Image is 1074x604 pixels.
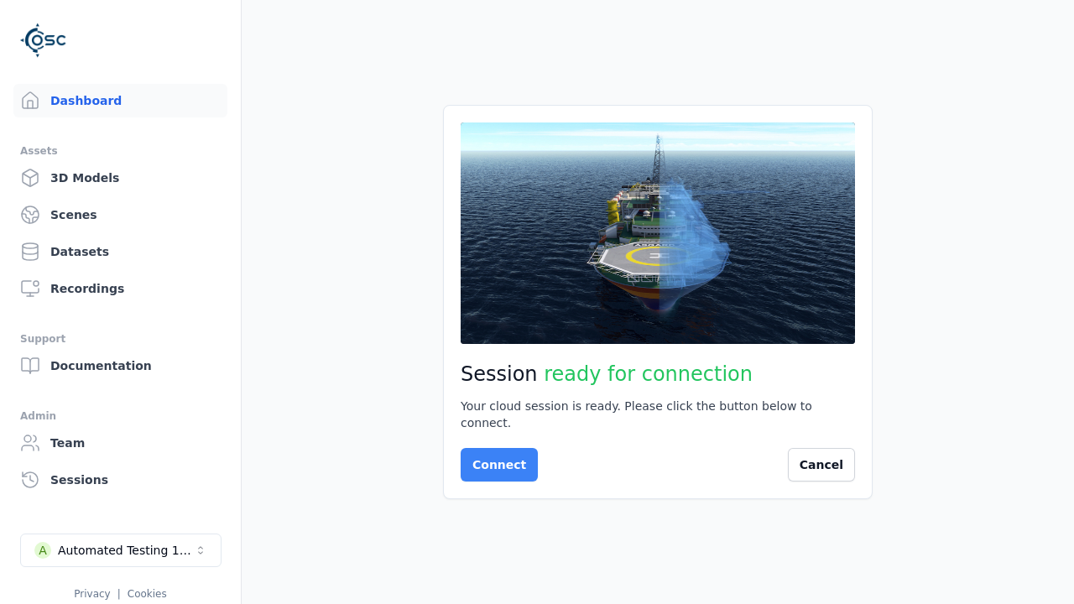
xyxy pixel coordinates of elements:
[34,542,51,559] div: A
[13,161,227,195] a: 3D Models
[13,349,227,383] a: Documentation
[20,141,221,161] div: Assets
[461,361,855,388] h2: Session
[544,362,753,386] span: ready for connection
[788,448,855,482] button: Cancel
[58,542,194,559] div: Automated Testing 1 - Playwright
[20,329,221,349] div: Support
[117,588,121,600] span: |
[461,398,855,431] div: Your cloud session is ready. Please click the button below to connect.
[13,84,227,117] a: Dashboard
[13,235,227,268] a: Datasets
[20,534,222,567] button: Select a workspace
[13,463,227,497] a: Sessions
[20,406,221,426] div: Admin
[13,426,227,460] a: Team
[128,588,167,600] a: Cookies
[20,17,67,64] img: Logo
[74,588,110,600] a: Privacy
[461,448,538,482] button: Connect
[13,272,227,305] a: Recordings
[13,198,227,232] a: Scenes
